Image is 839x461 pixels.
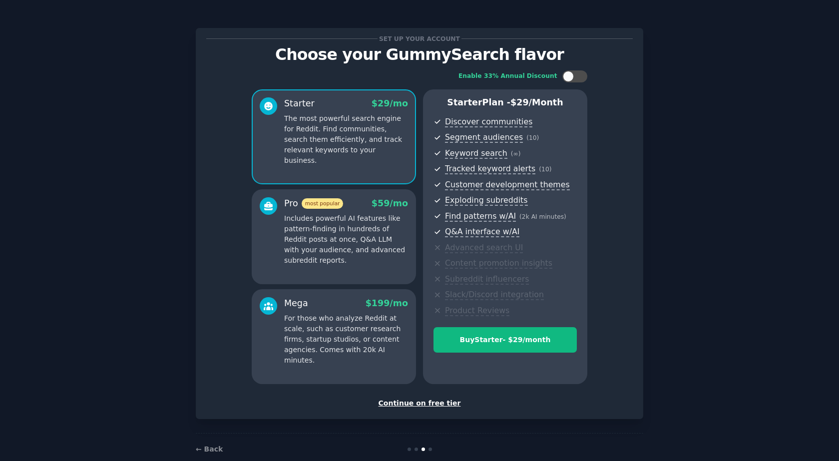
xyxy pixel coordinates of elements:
[445,117,532,127] span: Discover communities
[196,445,223,453] a: ← Back
[445,195,527,206] span: Exploding subreddits
[519,213,566,220] span: ( 2k AI minutes )
[302,198,344,209] span: most popular
[526,134,539,141] span: ( 10 )
[378,33,462,44] span: Set up your account
[511,150,521,157] span: ( ∞ )
[445,290,544,300] span: Slack/Discord integration
[445,132,523,143] span: Segment audiences
[510,97,563,107] span: $ 29 /month
[445,227,519,237] span: Q&A interface w/AI
[284,313,408,366] p: For those who analyze Reddit at scale, such as customer research firms, startup studios, or conte...
[206,46,633,63] p: Choose your GummySearch flavor
[284,197,343,210] div: Pro
[284,297,308,310] div: Mega
[433,96,577,109] p: Starter Plan -
[372,98,408,108] span: $ 29 /mo
[445,164,535,174] span: Tracked keyword alerts
[366,298,408,308] span: $ 199 /mo
[445,274,529,285] span: Subreddit influencers
[458,72,557,81] div: Enable 33% Annual Discount
[372,198,408,208] span: $ 59 /mo
[445,180,570,190] span: Customer development themes
[284,97,315,110] div: Starter
[445,258,552,269] span: Content promotion insights
[284,213,408,266] p: Includes powerful AI features like pattern-finding in hundreds of Reddit posts at once, Q&A LLM w...
[433,327,577,353] button: BuyStarter- $29/month
[445,243,523,253] span: Advanced search UI
[445,148,507,159] span: Keyword search
[434,335,576,345] div: Buy Starter - $ 29 /month
[445,211,516,222] span: Find patterns w/AI
[539,166,551,173] span: ( 10 )
[445,306,509,316] span: Product Reviews
[206,398,633,409] div: Continue on free tier
[284,113,408,166] p: The most powerful search engine for Reddit. Find communities, search them efficiently, and track ...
